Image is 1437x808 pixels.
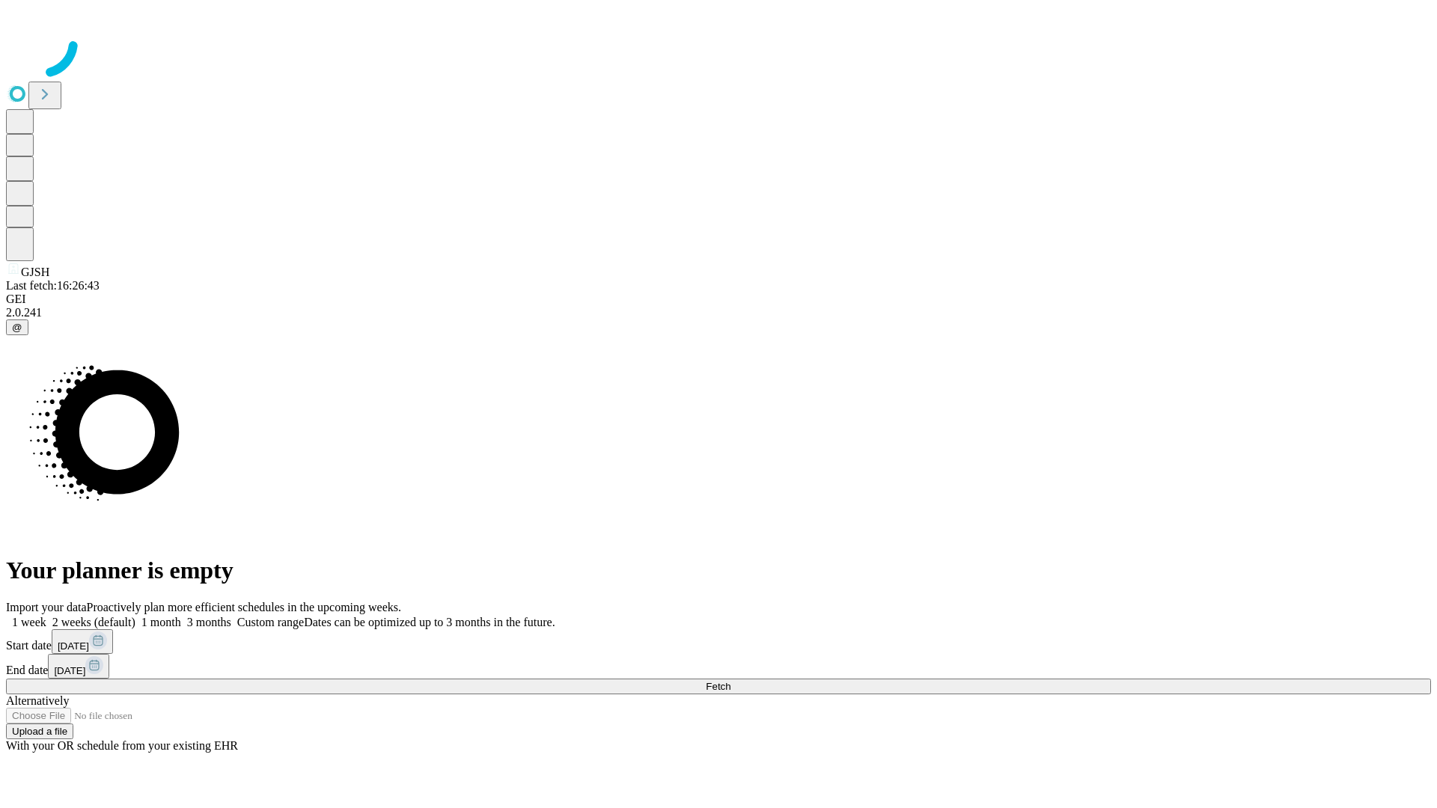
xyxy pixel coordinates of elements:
[21,266,49,278] span: GJSH
[304,616,555,628] span: Dates can be optimized up to 3 months in the future.
[6,279,100,292] span: Last fetch: 16:26:43
[6,739,238,752] span: With your OR schedule from your existing EHR
[48,654,109,679] button: [DATE]
[6,319,28,335] button: @
[6,679,1431,694] button: Fetch
[54,665,85,676] span: [DATE]
[58,640,89,652] span: [DATE]
[706,681,730,692] span: Fetch
[6,557,1431,584] h1: Your planner is empty
[6,601,87,613] span: Import your data
[87,601,401,613] span: Proactively plan more efficient schedules in the upcoming weeks.
[6,629,1431,654] div: Start date
[52,616,135,628] span: 2 weeks (default)
[6,723,73,739] button: Upload a file
[6,306,1431,319] div: 2.0.241
[187,616,231,628] span: 3 months
[12,616,46,628] span: 1 week
[6,654,1431,679] div: End date
[52,629,113,654] button: [DATE]
[237,616,304,628] span: Custom range
[141,616,181,628] span: 1 month
[6,694,69,707] span: Alternatively
[12,322,22,333] span: @
[6,293,1431,306] div: GEI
